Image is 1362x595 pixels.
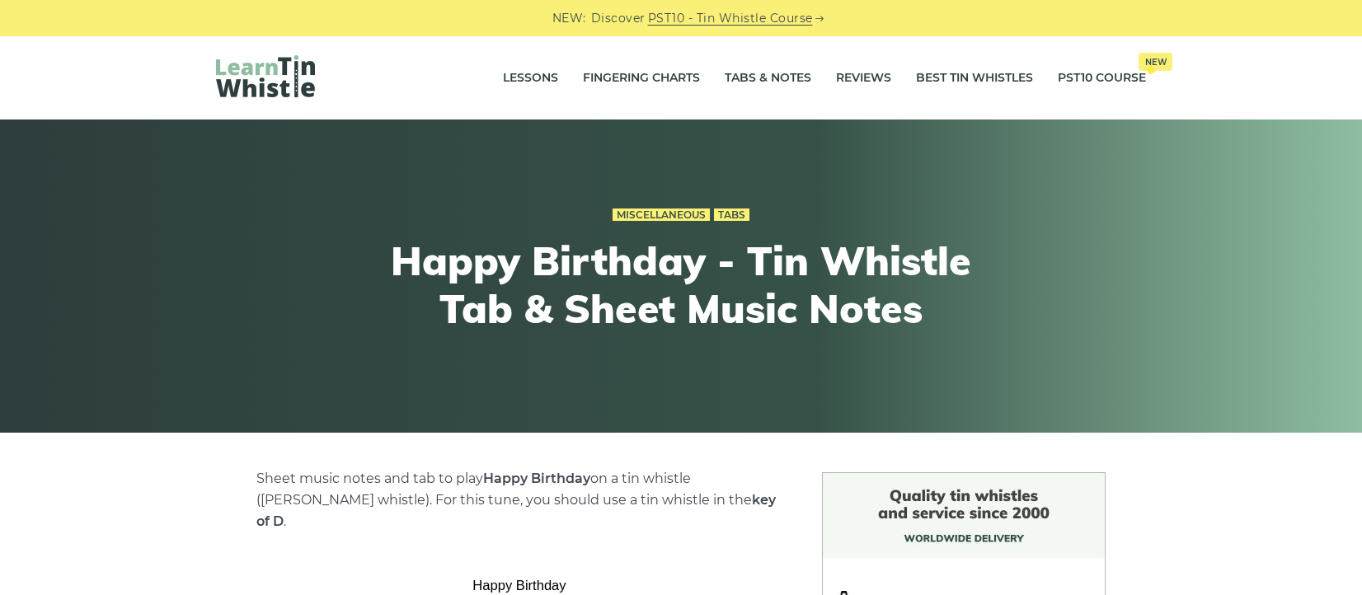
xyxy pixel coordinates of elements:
a: Best Tin Whistles [916,58,1033,99]
img: LearnTinWhistle.com [216,55,315,97]
strong: Happy Birthday [483,471,590,486]
h1: Happy Birthday - Tin Whistle Tab & Sheet Music Notes [378,237,984,332]
span: New [1139,53,1172,71]
a: Reviews [836,58,891,99]
a: Fingering Charts [583,58,700,99]
a: Miscellaneous [613,208,710,222]
a: PST10 CourseNew [1058,58,1146,99]
a: Tabs & Notes [725,58,811,99]
a: Lessons [503,58,558,99]
a: Tabs [714,208,749,222]
p: Sheet music notes and tab to play on a tin whistle ([PERSON_NAME] whistle). For this tune, you sh... [256,468,782,532]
